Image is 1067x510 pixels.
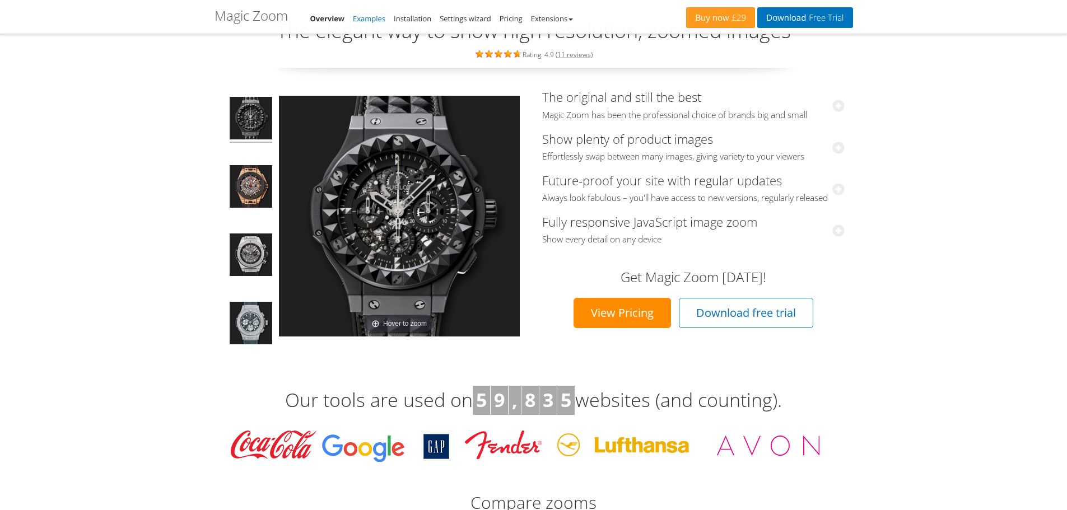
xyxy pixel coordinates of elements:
span: Effortlessly swap between many images, giving variety to your viewers [542,151,845,162]
img: Magic Toolbox Customers [223,426,845,465]
h3: Get Magic Zoom [DATE]! [553,270,833,284]
b: 5 [561,387,571,413]
span: £29 [729,13,747,22]
a: 11 reviews [557,50,591,59]
a: Download free trial [679,298,813,328]
img: Big Bang Unico Titanium - Magic Zoom Demo [230,233,272,279]
span: Show every detail on any device [542,234,845,245]
a: Big Bang Jeans [229,301,273,349]
a: Overview [310,13,345,24]
img: Big Bang Depeche Mode - Magic Zoom Demo [230,97,272,143]
a: Buy now£29 [686,7,755,28]
a: Big Bang Unico Titanium [229,232,273,280]
h1: Magic Zoom [215,8,288,23]
h2: The elegant way to show high resolution, zoomed images [215,20,853,42]
span: Always look fabulous – you'll have access to new versions, regularly released [542,193,845,204]
b: , [512,387,518,413]
a: Examples [353,13,385,24]
a: Installation [394,13,431,24]
span: Free Trial [806,13,844,22]
img: Big Bang Jeans - Magic Zoom Demo [230,302,272,348]
a: Extensions [531,13,573,24]
img: Big Bang Ferrari King Gold Carbon [230,165,272,211]
b: 3 [543,387,553,413]
a: Fully responsive JavaScript image zoomShow every detail on any device [542,213,845,245]
a: The original and still the bestMagic Zoom has been the professional choice of brands big and small [542,88,845,120]
a: Hover to zoom [279,96,520,336]
a: View Pricing [574,298,671,328]
a: Settings wizard [440,13,491,24]
a: Pricing [500,13,523,24]
span: Magic Zoom has been the professional choice of brands big and small [542,110,845,121]
div: Rating: 4.9 ( ) [215,48,853,60]
b: 5 [476,387,487,413]
a: DownloadFree Trial [757,7,852,28]
b: 8 [525,387,535,413]
b: 9 [494,387,505,413]
a: Show plenty of product imagesEffortlessly swap between many images, giving variety to your viewers [542,130,845,162]
a: Future-proof your site with regular updatesAlways look fabulous – you'll have access to new versi... [542,172,845,204]
h3: Our tools are used on websites (and counting). [215,386,853,415]
a: Big Bang Depeche Mode [229,96,273,144]
a: Big Bang Ferrari King Gold Carbon [229,164,273,212]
